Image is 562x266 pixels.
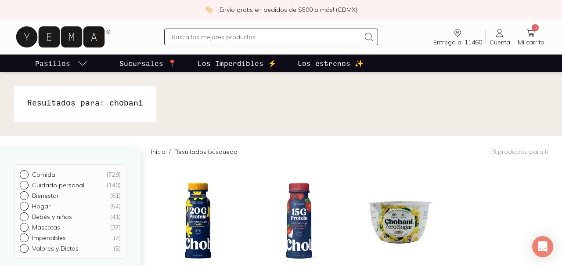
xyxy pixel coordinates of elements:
[32,223,60,231] p: Mascotas
[174,147,238,156] p: Resultados búsqueda
[518,38,544,46] span: Mi carrito
[433,38,482,46] span: Entrega a: 11460
[32,181,84,189] p: Cuidado personal
[486,28,514,46] a: Cuenta
[33,55,90,72] a: pasillo-todos-link
[32,234,66,242] p: Imperdibles
[298,58,364,69] p: Los estrenos ✨
[113,234,121,242] div: ( 7 )
[110,192,121,200] div: ( 61 )
[532,24,539,31] span: 5
[198,58,277,69] p: Los Imperdibles ⚡️
[430,28,486,46] a: Entrega a: 11460
[113,244,121,252] div: ( 5 )
[32,202,50,210] p: Hogar
[151,148,166,156] a: Inicio
[532,236,553,257] div: Open Intercom Messenger
[296,55,365,72] a: Los estrenos ✨
[119,58,177,69] p: Sucursales 📍
[110,223,121,231] div: ( 37 )
[32,244,79,252] p: Valores y Dietas
[106,171,121,179] div: ( 729 )
[110,213,121,221] div: ( 41 )
[166,147,174,156] span: /
[32,192,59,200] p: Bienestar
[490,38,510,46] span: Cuenta
[218,5,357,14] p: ¡Envío gratis en pedidos de $500 o más! (CDMX)
[514,28,548,46] a: 5Mi carrito
[205,6,213,14] img: check
[118,55,178,72] a: Sucursales 📍
[196,55,278,72] a: Los Imperdibles ⚡️
[35,58,70,69] p: Pasillos
[172,32,360,42] input: Busca los mejores productos
[106,181,121,189] div: ( 140 )
[32,171,55,179] p: Comida
[493,148,548,156] p: 3 productos para ti
[110,202,121,210] div: ( 54 )
[27,97,143,108] h1: Resultados para: chobani
[32,213,72,221] p: Bebés y niños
